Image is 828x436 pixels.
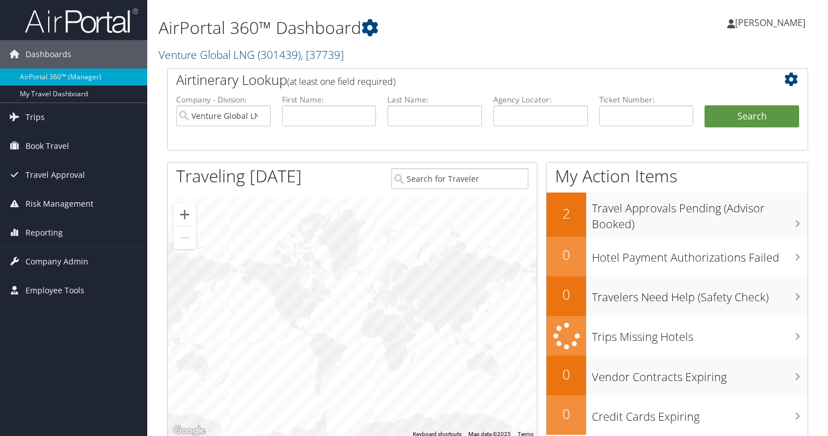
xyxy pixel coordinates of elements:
[159,16,597,40] h1: AirPortal 360™ Dashboard
[547,356,808,395] a: 0Vendor Contracts Expiring
[592,403,808,425] h3: Credit Cards Expiring
[301,47,344,62] span: , [ 37739 ]
[25,276,84,305] span: Employee Tools
[727,6,817,40] a: [PERSON_NAME]
[25,190,93,218] span: Risk Management
[547,285,586,304] h2: 0
[173,226,196,249] button: Zoom out
[25,247,88,276] span: Company Admin
[25,103,45,131] span: Trips
[173,203,196,226] button: Zoom in
[547,164,808,188] h1: My Action Items
[176,164,302,188] h1: Traveling [DATE]
[25,161,85,189] span: Travel Approval
[547,204,586,223] h2: 2
[25,40,71,69] span: Dashboards
[25,7,138,34] img: airportal-logo.png
[599,94,694,105] label: Ticket Number:
[547,245,586,264] h2: 0
[592,323,808,345] h3: Trips Missing Hotels
[592,244,808,266] h3: Hotel Payment Authorizations Failed
[547,365,586,384] h2: 0
[25,132,69,160] span: Book Travel
[592,364,808,385] h3: Vendor Contracts Expiring
[547,193,808,236] a: 2Travel Approvals Pending (Advisor Booked)
[592,195,808,232] h3: Travel Approvals Pending (Advisor Booked)
[176,70,746,89] h2: Airtinerary Lookup
[547,316,808,356] a: Trips Missing Hotels
[391,168,528,189] input: Search for Traveler
[493,94,588,105] label: Agency Locator:
[258,47,301,62] span: ( 301439 )
[547,395,808,435] a: 0Credit Cards Expiring
[282,94,377,105] label: First Name:
[735,16,805,29] span: [PERSON_NAME]
[159,47,344,62] a: Venture Global LNG
[387,94,482,105] label: Last Name:
[176,94,271,105] label: Company - Division:
[25,219,63,247] span: Reporting
[547,237,808,276] a: 0Hotel Payment Authorizations Failed
[592,284,808,305] h3: Travelers Need Help (Safety Check)
[287,75,395,88] span: (at least one field required)
[705,105,799,128] button: Search
[547,276,808,316] a: 0Travelers Need Help (Safety Check)
[547,404,586,424] h2: 0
